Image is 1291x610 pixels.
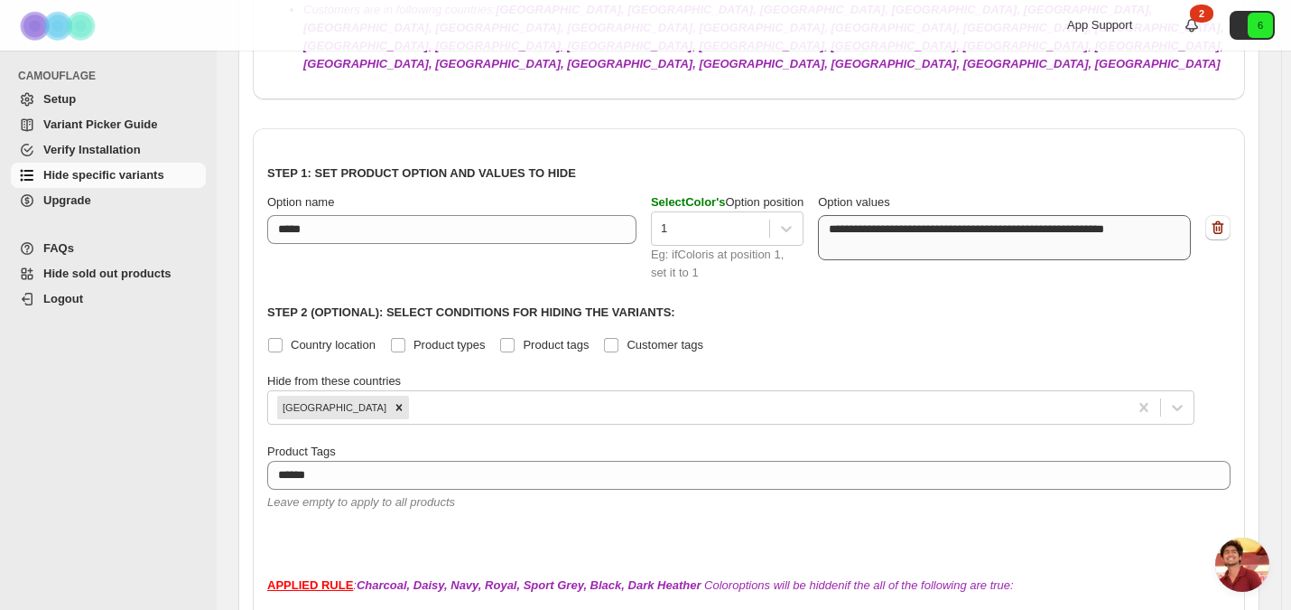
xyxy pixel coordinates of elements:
[11,188,206,213] a: Upgrade
[43,267,172,280] span: Hide sold out products
[389,396,409,419] div: Remove United States
[267,164,1231,183] p: Step 1: Set product option and values to hide
[267,495,455,509] span: Leave empty to apply to all products
[627,338,703,352] span: Customer tags
[14,1,105,51] img: Camouflage
[1183,16,1201,34] a: 2
[11,112,206,137] a: Variant Picker Guide
[413,338,486,352] span: Product types
[18,69,208,83] span: CAMOUFLAGE
[11,286,206,312] a: Logout
[651,195,803,209] span: Option position
[291,338,376,352] span: Country location
[43,92,76,106] span: Setup
[43,168,164,182] span: Hide specific variants
[1258,20,1263,31] text: 6
[267,578,353,592] strong: APPLIED RULE
[1067,18,1132,32] span: App Support
[11,87,206,112] a: Setup
[523,338,589,352] span: Product tags
[1190,5,1213,23] div: 2
[43,117,157,131] span: Variant Picker Guide
[267,374,401,388] span: Hide from these countries
[651,195,726,209] span: Select Color 's
[11,163,206,188] a: Hide specific variants
[267,304,1231,322] p: Step 2 (Optional): Select conditions for hiding the variants:
[357,578,701,592] b: Charcoal, Daisy, Navy, Royal, Sport Grey, Black, Dark Heather
[267,195,334,209] span: Option name
[267,445,336,458] span: Product Tags
[11,261,206,286] a: Hide sold out products
[1215,538,1269,592] div: Open chat
[43,241,74,255] span: FAQs
[1248,13,1273,38] span: Avatar with initials 6
[11,236,206,261] a: FAQs
[277,396,389,419] div: [GEOGRAPHIC_DATA]
[43,143,141,156] span: Verify Installation
[651,246,803,282] div: Eg: if Color is at position 1, set it to 1
[11,137,206,163] a: Verify Installation
[43,292,83,305] span: Logout
[1230,11,1275,40] button: Avatar with initials 6
[818,195,890,209] span: Option values
[43,193,91,207] span: Upgrade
